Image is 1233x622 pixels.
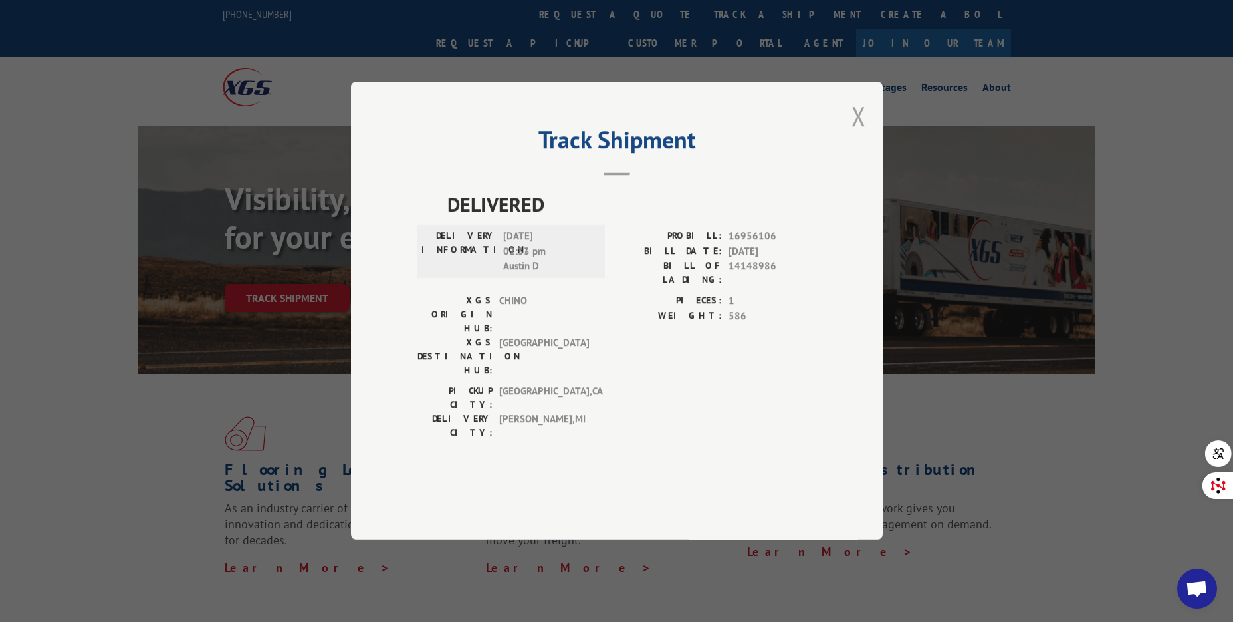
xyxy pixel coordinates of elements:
[447,190,816,220] span: DELIVERED
[617,259,722,287] label: BILL OF LADING:
[417,412,493,440] label: DELIVERY CITY:
[417,294,493,336] label: XGS ORIGIN HUB:
[499,412,589,440] span: [PERSON_NAME] , MI
[499,336,589,378] span: [GEOGRAPHIC_DATA]
[499,294,589,336] span: CHINO
[729,230,816,245] span: 16956106
[417,336,493,378] label: XGS DESTINATION HUB:
[617,244,722,259] label: BILL DATE:
[617,309,722,324] label: WEIGHT:
[617,294,722,309] label: PIECES:
[729,259,816,287] span: 14148986
[417,130,816,156] h2: Track Shipment
[421,230,497,275] label: DELIVERY INFORMATION:
[417,385,493,412] label: PICKUP CITY:
[617,230,722,245] label: PROBILL:
[729,294,816,309] span: 1
[1177,569,1217,609] div: Open chat
[499,385,589,412] span: [GEOGRAPHIC_DATA] , CA
[503,230,593,275] span: [DATE] 02:33 pm Austin D
[851,98,866,134] button: Close modal
[729,244,816,259] span: [DATE]
[729,309,816,324] span: 586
